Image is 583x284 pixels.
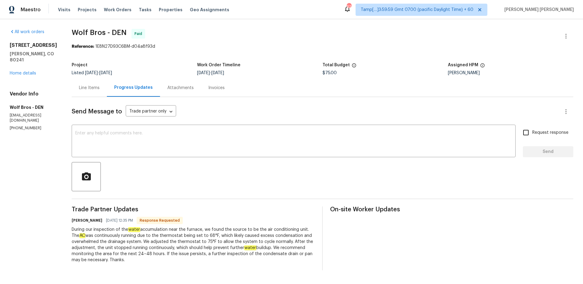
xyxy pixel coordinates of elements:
h4: Vendor Info [10,91,57,97]
span: Tamp[…]3:59:59 Gmt 0700 (pacific Daylight Time) + 60 [361,7,473,13]
span: [DATE] 12:35 PM [106,217,133,223]
h5: Wolf Bros - DEN [10,104,57,110]
div: Trade partner only [126,107,176,117]
span: [PERSON_NAME] [PERSON_NAME] [502,7,574,13]
span: Request response [532,130,568,136]
h6: [PERSON_NAME] [72,217,102,223]
span: Paid [135,31,145,37]
p: [PHONE_NUMBER] [10,126,57,131]
em: AC [79,233,85,238]
span: Send Message to [72,109,122,115]
h5: Assigned HPM [448,63,478,67]
div: 624 [347,4,351,10]
span: The total cost of line items that have been proposed by Opendoor. This sum includes line items th... [352,63,356,71]
h2: [STREET_ADDRESS] [10,42,57,48]
div: 1E8N27D93C6BM-d04a8f93d [72,43,573,50]
span: [DATE] [211,71,224,75]
div: Invoices [208,85,225,91]
span: Projects [78,7,97,13]
h5: [PERSON_NAME], CO 80241 [10,51,57,63]
div: [PERSON_NAME] [448,71,573,75]
a: All work orders [10,30,44,34]
span: - [85,71,112,75]
span: Trade Partner Updates [72,206,315,213]
span: $75.00 [322,71,337,75]
p: [EMAIL_ADDRESS][DOMAIN_NAME] [10,113,57,123]
b: Reference: [72,44,94,49]
span: Geo Assignments [190,7,229,13]
span: The hpm assigned to this work order. [480,63,485,71]
h5: Project [72,63,87,67]
span: [DATE] [99,71,112,75]
span: [DATE] [85,71,98,75]
span: Work Orders [104,7,131,13]
span: - [197,71,224,75]
span: Listed [72,71,112,75]
div: Line Items [79,85,100,91]
span: Tasks [139,8,152,12]
span: Visits [58,7,70,13]
span: [DATE] [197,71,210,75]
h5: Work Order Timeline [197,63,240,67]
div: During our inspection of the accumulation near the furnace, we found the source to be the air con... [72,227,315,263]
a: Home details [10,71,36,75]
span: Response Requested [137,217,182,223]
div: Attachments [167,85,194,91]
span: Wolf Bros - DEN [72,29,127,36]
em: water [128,227,140,232]
span: On-site Worker Updates [330,206,573,213]
em: water [244,245,256,250]
span: Maestro [21,7,41,13]
span: Properties [159,7,182,13]
div: Progress Updates [114,85,153,91]
h5: Total Budget [322,63,350,67]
